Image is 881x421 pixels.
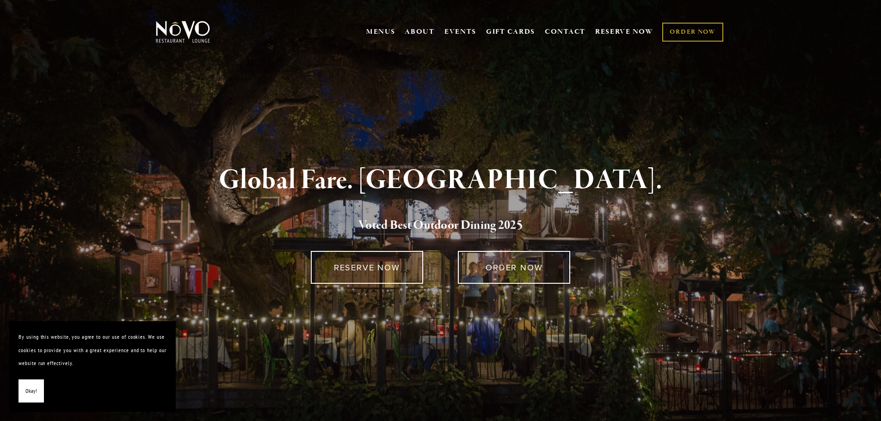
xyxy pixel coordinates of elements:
[9,321,176,412] section: Cookie banner
[18,379,44,403] button: Okay!
[595,23,653,41] a: RESERVE NOW
[219,163,662,198] strong: Global Fare. [GEOGRAPHIC_DATA].
[366,27,395,37] a: MENUS
[444,27,476,37] a: EVENTS
[358,217,517,235] a: Voted Best Outdoor Dining 202
[154,20,212,43] img: Novo Restaurant &amp; Lounge
[405,27,435,37] a: ABOUT
[545,23,585,41] a: CONTACT
[486,23,535,41] a: GIFT CARDS
[311,251,423,284] a: RESERVE NOW
[18,330,166,370] p: By using this website, you agree to our use of cookies. We use cookies to provide you with a grea...
[25,384,37,398] span: Okay!
[662,23,723,42] a: ORDER NOW
[458,251,570,284] a: ORDER NOW
[171,216,710,235] h2: 5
